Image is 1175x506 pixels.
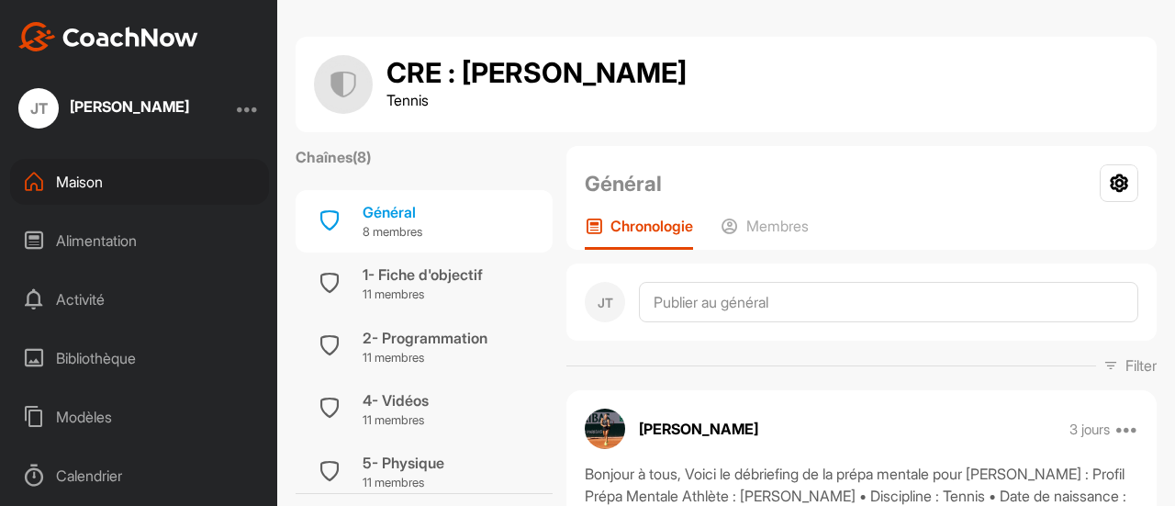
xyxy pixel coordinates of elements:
font: ( [352,148,357,166]
p: Filter [1125,354,1157,377]
font: 4- Vidéos [363,391,429,410]
font: Calendrier [56,467,122,485]
img: avatar [585,409,625,449]
font: 11 membres [363,350,424,365]
font: Général [363,203,416,221]
font: Alimentation [56,231,137,250]
font: JT [598,295,613,310]
font: 8 membres [363,224,422,239]
font: 11 membres [363,287,424,301]
img: groupe [314,55,373,114]
font: 5- Physique [363,454,444,472]
font: 8 [357,148,366,166]
font: 1- Fiche d'objectif [363,265,483,284]
font: Tennis [386,91,429,109]
img: CoachNow [18,22,198,51]
font: 11 membres [363,475,424,489]
font: JT [30,99,48,118]
font: 11 membres [363,412,424,427]
font: Membres [746,217,809,235]
font: Activité [56,290,105,309]
font: 3 jours [1069,421,1110,438]
font: ) [366,148,371,166]
font: Modèles [56,408,112,426]
font: 2- Programmation [363,329,487,347]
font: Chaînes [296,148,352,166]
font: Général [585,171,662,196]
font: [PERSON_NAME] [639,420,758,438]
font: Chronologie [610,217,693,235]
font: Bibliothèque [56,349,136,367]
font: Maison [56,173,103,191]
font: [PERSON_NAME] [70,97,189,116]
font: CRE : [PERSON_NAME] [386,56,687,89]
